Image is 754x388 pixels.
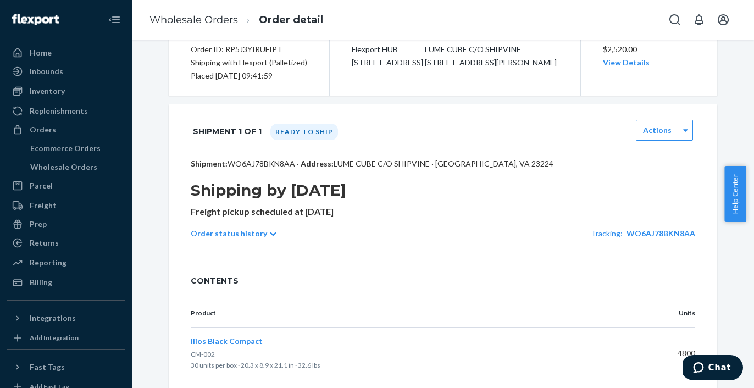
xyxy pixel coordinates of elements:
[30,219,47,230] div: Prep
[7,82,125,100] a: Inventory
[7,254,125,271] a: Reporting
[712,9,734,31] button: Open account menu
[30,180,53,191] div: Parcel
[7,177,125,195] a: Parcel
[25,158,126,176] a: Wholesale Orders
[191,275,695,286] span: CONTENTS
[30,200,57,211] div: Freight
[191,228,267,239] p: Order status history
[603,58,650,67] a: View Details
[30,362,65,373] div: Fast Tags
[191,206,695,218] p: Freight pickup scheduled at [DATE]
[149,14,238,26] a: Wholesale Orders
[30,162,97,173] div: Wholesale Orders
[7,215,125,233] a: Prep
[193,120,262,143] h1: Shipment 1 of 1
[649,348,695,359] p: 4800
[191,159,228,168] span: Shipment:
[30,47,52,58] div: Home
[643,125,672,136] label: Actions
[7,102,125,120] a: Replenishments
[7,63,125,80] a: Inbounds
[191,336,263,347] button: Ilios Black Compact
[724,166,746,222] button: Help Center
[259,14,323,26] a: Order detail
[191,180,695,200] h1: Shipping by [DATE]
[7,309,125,327] button: Integrations
[664,9,686,31] button: Open Search Box
[7,358,125,376] button: Fast Tags
[30,237,59,248] div: Returns
[141,4,332,36] ol: breadcrumbs
[30,106,88,117] div: Replenishments
[30,86,65,97] div: Inventory
[649,308,695,318] p: Units
[688,9,710,31] button: Open notifications
[591,229,623,238] span: Tracking:
[7,274,125,291] a: Billing
[627,229,695,238] a: WO6AJ78BKN8AA
[30,313,76,324] div: Integrations
[301,159,334,168] span: Address:
[7,331,125,345] a: Add Integration
[270,124,338,140] div: Ready to ship
[191,43,307,56] div: Order ID: RP5J3YIRUFIPT
[683,355,743,383] iframe: Opens a widget where you can chat to one of our agents
[7,234,125,252] a: Returns
[25,140,126,157] a: Ecommerce Orders
[7,44,125,62] a: Home
[12,14,59,25] img: Flexport logo
[191,308,631,318] p: Product
[30,143,101,154] div: Ecommerce Orders
[30,257,66,268] div: Reporting
[7,121,125,138] a: Orders
[425,45,557,67] span: LUME CUBE C/O SHIPVINE [STREET_ADDRESS][PERSON_NAME]
[30,333,79,342] div: Add Integration
[191,69,307,82] div: Placed [DATE] 09:41:59
[30,277,52,288] div: Billing
[352,45,423,67] span: Flexport HUB [STREET_ADDRESS]
[7,197,125,214] a: Freight
[191,158,695,169] p: WO6AJ78BKN8AA · LUME CUBE C/O SHIPVINE · [GEOGRAPHIC_DATA], VA 23224
[603,30,696,69] div: $2,520.00
[191,56,307,69] p: Shipping with Flexport (Palletized)
[103,9,125,31] button: Close Navigation
[191,350,215,358] span: CM-002
[30,66,63,77] div: Inbounds
[30,124,56,135] div: Orders
[191,336,263,346] span: Ilios Black Compact
[191,360,631,371] p: 30 units per box · 20.3 x 8.9 x 21.1 in · 32.6 lbs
